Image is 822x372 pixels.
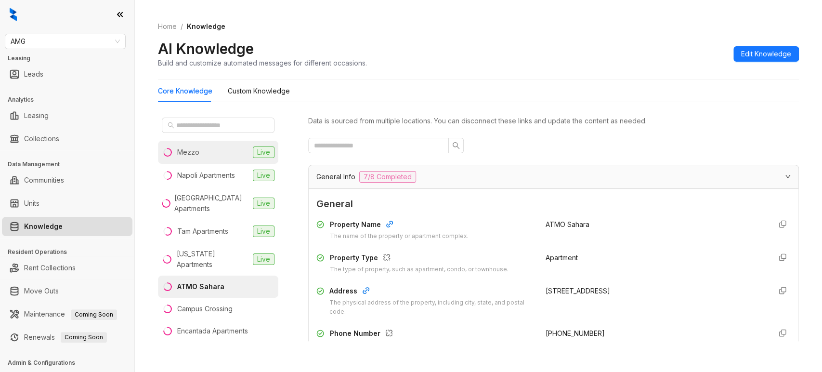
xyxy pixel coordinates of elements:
[177,226,228,237] div: Tam Apartments
[253,146,274,158] span: Live
[330,341,503,350] div: The contact phone number for the property or leasing office.
[253,226,274,237] span: Live
[24,171,64,190] a: Communities
[2,106,132,125] li: Leasing
[2,217,132,236] li: Knowledge
[452,142,460,149] span: search
[2,328,132,347] li: Renewals
[330,328,503,341] div: Phone Number
[546,220,589,228] span: ATMO Sahara
[181,21,183,32] li: /
[330,265,509,274] div: The type of property, such as apartment, condo, or townhouse.
[174,193,249,214] div: [GEOGRAPHIC_DATA] Apartments
[24,281,59,301] a: Move Outs
[2,258,132,278] li: Rent Collections
[309,165,798,188] div: General Info7/8 Completed
[253,253,274,265] span: Live
[308,116,799,126] div: Data is sourced from multiple locations. You can disconnect these links and update the content as...
[253,198,274,209] span: Live
[10,8,17,21] img: logo
[329,298,534,317] div: The physical address of the property, including city, state, and postal code.
[546,329,605,337] span: [PHONE_NUMBER]
[2,194,132,213] li: Units
[8,160,134,169] h3: Data Management
[24,106,49,125] a: Leasing
[177,304,233,314] div: Campus Crossing
[316,172,355,182] span: General Info
[316,197,791,212] span: General
[8,95,134,104] h3: Analytics
[168,122,174,129] span: search
[330,219,469,232] div: Property Name
[61,332,107,343] span: Coming Soon
[329,286,534,298] div: Address
[24,217,63,236] a: Knowledge
[156,21,179,32] a: Home
[330,252,509,265] div: Property Type
[228,86,290,96] div: Custom Knowledge
[8,54,134,63] h3: Leasing
[11,34,120,49] span: AMG
[177,281,224,292] div: ATMO Sahara
[8,248,134,256] h3: Resident Operations
[2,305,132,324] li: Maintenance
[24,65,43,84] a: Leads
[24,194,39,213] a: Units
[158,58,367,68] div: Build and customize automated messages for different occasions.
[741,49,791,59] span: Edit Knowledge
[733,46,799,62] button: Edit Knowledge
[187,22,225,30] span: Knowledge
[158,40,254,58] h2: AI Knowledge
[71,309,117,320] span: Coming Soon
[546,253,578,262] span: Apartment
[177,147,199,158] div: Mezzo
[24,258,76,278] a: Rent Collections
[546,286,763,296] div: [STREET_ADDRESS]
[253,170,274,181] span: Live
[24,328,107,347] a: RenewalsComing Soon
[24,129,59,148] a: Collections
[330,232,469,241] div: The name of the property or apartment complex.
[8,359,134,367] h3: Admin & Configurations
[2,129,132,148] li: Collections
[359,171,416,183] span: 7/8 Completed
[785,173,791,179] span: expanded
[2,171,132,190] li: Communities
[2,65,132,84] li: Leads
[158,86,212,96] div: Core Knowledge
[2,281,132,301] li: Move Outs
[177,326,248,336] div: Encantada Apartments
[177,249,249,270] div: [US_STATE] Apartments
[177,170,235,181] div: Napoli Apartments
